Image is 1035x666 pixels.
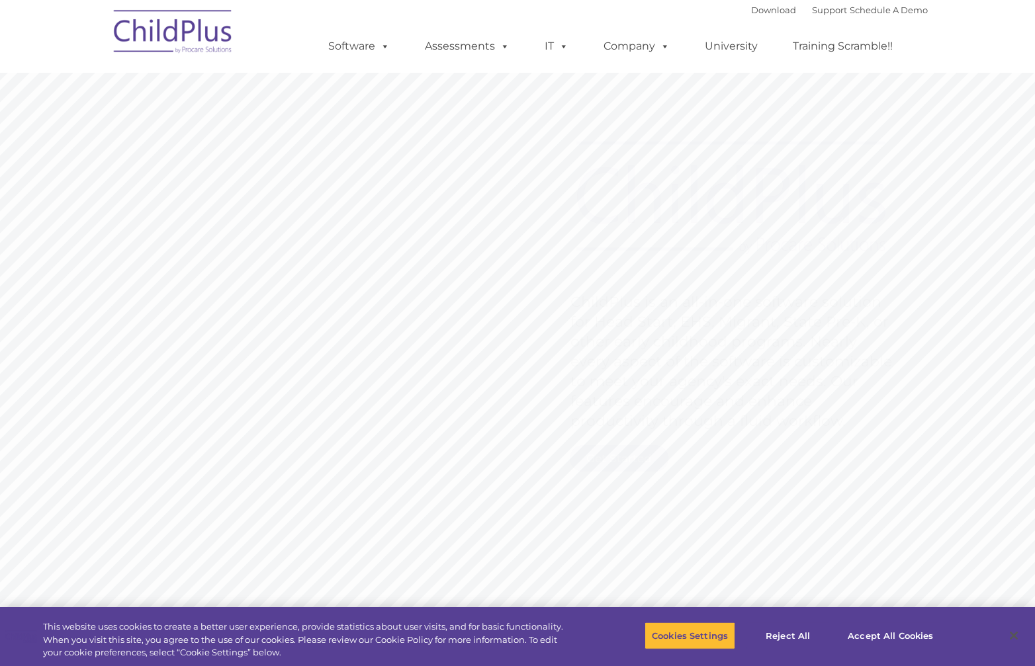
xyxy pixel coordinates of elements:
[412,33,523,60] a: Assessments
[850,5,928,15] a: Schedule A Demo
[315,33,403,60] a: Software
[590,33,683,60] a: Company
[692,33,771,60] a: University
[840,622,940,649] button: Accept All Cookies
[570,292,899,431] rs-layer: ChildPlus is an all-in-one software solution for Head Start, EHS, Migrant, State Pre-K, or other ...
[645,622,735,649] button: Cookies Settings
[570,445,668,472] a: Get Started
[107,1,240,67] img: ChildPlus by Procare Solutions
[746,622,829,649] button: Reject All
[531,33,582,60] a: IT
[780,33,906,60] a: Training Scramble!!
[812,5,847,15] a: Support
[999,621,1028,650] button: Close
[751,5,796,15] a: Download
[43,620,569,659] div: This website uses cookies to create a better user experience, provide statistics about user visit...
[751,5,928,15] font: |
